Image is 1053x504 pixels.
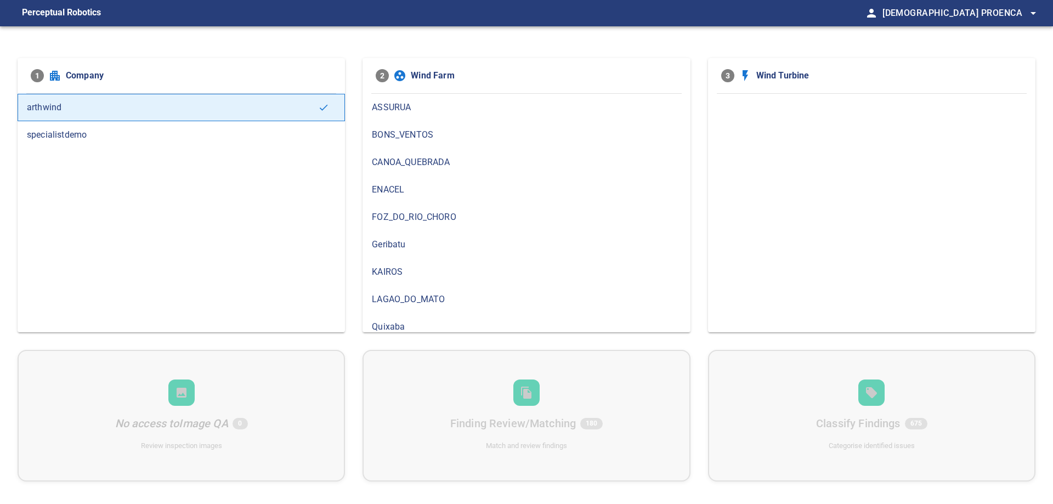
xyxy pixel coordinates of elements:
span: Geribatu [372,238,681,251]
span: Quixaba [372,320,681,333]
div: Geribatu [363,231,690,258]
div: arthwind [18,94,345,121]
span: Company [66,69,332,82]
span: arrow_drop_down [1027,7,1040,20]
span: ENACEL [372,183,681,196]
span: 1 [31,69,44,82]
span: Wind Turbine [756,69,1022,82]
span: ASSURUA [372,101,681,114]
div: KAIROS [363,258,690,286]
div: ENACEL [363,176,690,203]
span: 3 [721,69,734,82]
span: KAIROS [372,265,681,279]
span: [DEMOGRAPHIC_DATA] Proenca [882,5,1040,21]
span: CANOA_QUEBRADA [372,156,681,169]
div: specialistdemo [18,121,345,149]
span: Wind Farm [411,69,677,82]
div: Quixaba [363,313,690,341]
span: FOZ_DO_RIO_CHORO [372,211,681,224]
div: LAGAO_DO_MATO [363,286,690,313]
span: arthwind [27,101,318,114]
div: ASSURUA [363,94,690,121]
div: CANOA_QUEBRADA [363,149,690,176]
button: [DEMOGRAPHIC_DATA] Proenca [878,2,1040,24]
span: BONS_VENTOS [372,128,681,141]
span: 2 [376,69,389,82]
div: BONS_VENTOS [363,121,690,149]
figcaption: Perceptual Robotics [22,4,101,22]
div: FOZ_DO_RIO_CHORO [363,203,690,231]
span: specialistdemo [27,128,336,141]
span: person [865,7,878,20]
span: LAGAO_DO_MATO [372,293,681,306]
